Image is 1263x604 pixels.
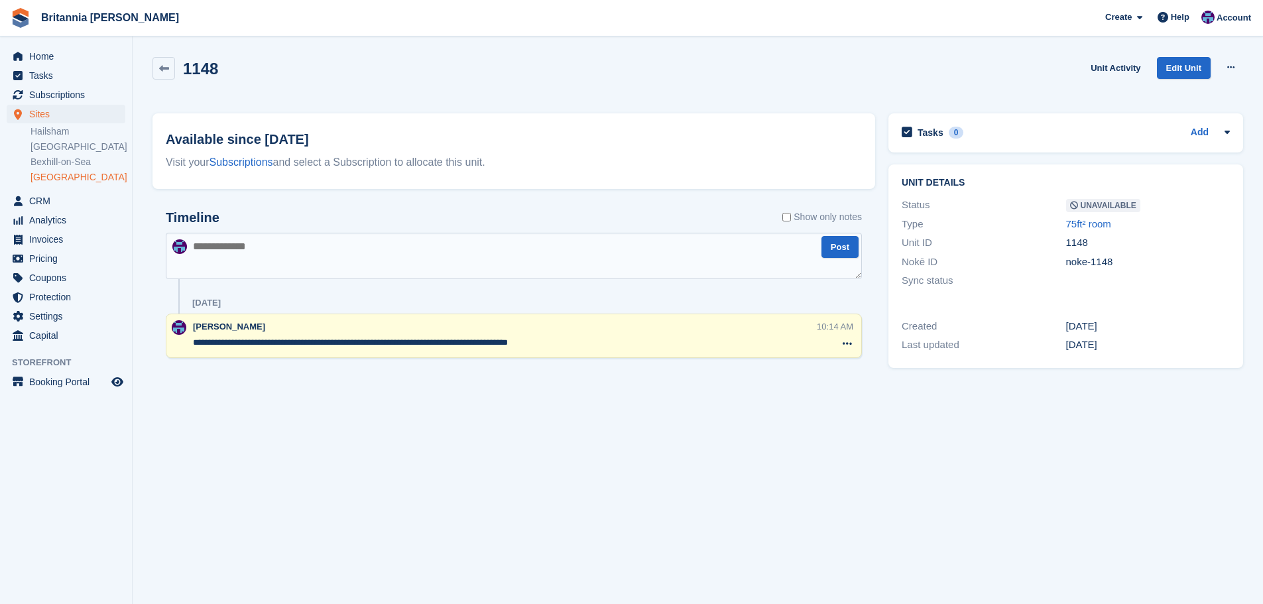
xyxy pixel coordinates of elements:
[7,47,125,66] a: menu
[29,211,109,229] span: Analytics
[7,230,125,249] a: menu
[7,211,125,229] a: menu
[918,127,943,139] h2: Tasks
[1066,199,1140,212] span: Unavailable
[1171,11,1189,24] span: Help
[7,373,125,391] a: menu
[1066,218,1111,229] a: 75ft² room
[7,269,125,287] a: menu
[29,373,109,391] span: Booking Portal
[30,141,125,153] a: [GEOGRAPHIC_DATA]
[29,288,109,306] span: Protection
[29,86,109,104] span: Subscriptions
[166,129,862,149] h2: Available since [DATE]
[1066,319,1230,334] div: [DATE]
[166,210,219,225] h2: Timeline
[1157,57,1211,79] a: Edit Unit
[902,337,1065,353] div: Last updated
[11,8,30,28] img: stora-icon-8386f47178a22dfd0bd8f6a31ec36ba5ce8667c1dd55bd0f319d3a0aa187defe.svg
[782,210,791,224] input: Show only notes
[817,320,853,333] div: 10:14 AM
[30,171,125,184] a: [GEOGRAPHIC_DATA]
[1217,11,1251,25] span: Account
[30,125,125,138] a: Hailsham
[7,249,125,268] a: menu
[1105,11,1132,24] span: Create
[949,127,964,139] div: 0
[210,156,273,168] a: Subscriptions
[7,66,125,85] a: menu
[30,156,125,168] a: Bexhill-on-Sea
[7,307,125,326] a: menu
[1191,125,1209,141] a: Add
[902,255,1065,270] div: Nokē ID
[166,154,862,170] div: Visit your and select a Subscription to allocate this unit.
[12,356,132,369] span: Storefront
[821,236,859,258] button: Post
[7,288,125,306] a: menu
[29,105,109,123] span: Sites
[29,249,109,268] span: Pricing
[902,217,1065,232] div: Type
[183,60,218,78] h2: 1148
[109,374,125,390] a: Preview store
[1066,235,1230,251] div: 1148
[782,210,862,224] label: Show only notes
[29,307,109,326] span: Settings
[29,192,109,210] span: CRM
[7,86,125,104] a: menu
[29,326,109,345] span: Capital
[1066,337,1230,353] div: [DATE]
[29,47,109,66] span: Home
[36,7,184,29] a: Britannia [PERSON_NAME]
[902,198,1065,213] div: Status
[1201,11,1215,24] img: Becca Clark
[7,192,125,210] a: menu
[192,298,221,308] div: [DATE]
[193,322,265,332] span: [PERSON_NAME]
[29,66,109,85] span: Tasks
[902,178,1230,188] h2: Unit details
[902,235,1065,251] div: Unit ID
[29,230,109,249] span: Invoices
[29,269,109,287] span: Coupons
[1085,57,1146,79] a: Unit Activity
[7,105,125,123] a: menu
[902,319,1065,334] div: Created
[902,273,1065,288] div: Sync status
[172,239,187,254] img: Becca Clark
[1066,255,1230,270] div: noke-1148
[7,326,125,345] a: menu
[172,320,186,335] img: Becca Clark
